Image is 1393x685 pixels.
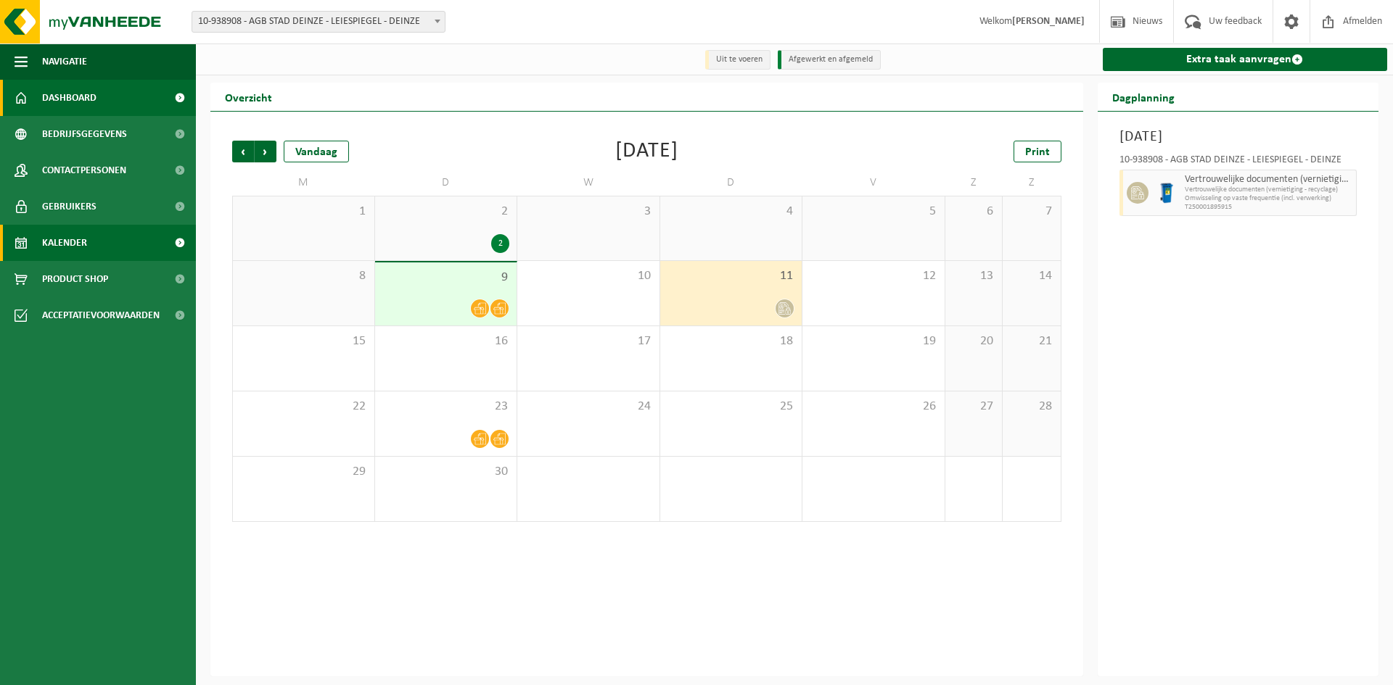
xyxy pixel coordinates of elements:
[1156,182,1178,204] img: WB-0240-HPE-BE-09
[1010,333,1053,349] span: 21
[525,268,652,284] span: 10
[1010,268,1053,284] span: 14
[1185,203,1353,212] span: T250001895915
[192,12,445,32] span: 10-938908 - AGB STAD DEINZE - LEIESPIEGEL - DEINZE
[1119,155,1357,170] div: 10-938908 - AGB STAD DEINZE - LEIESPIEGEL - DEINZE
[667,399,795,415] span: 25
[210,83,287,111] h2: Overzicht
[382,464,510,480] span: 30
[382,333,510,349] span: 16
[382,399,510,415] span: 23
[953,268,995,284] span: 13
[284,141,349,162] div: Vandaag
[42,116,127,152] span: Bedrijfsgegevens
[1185,174,1353,186] span: Vertrouwelijke documenten (vernietiging - recyclage)
[42,152,126,188] span: Contactpersonen
[255,141,276,162] span: Volgende
[778,50,881,70] li: Afgewerkt en afgemeld
[802,170,945,196] td: V
[232,141,254,162] span: Vorige
[945,170,1003,196] td: Z
[232,170,375,196] td: M
[42,225,87,261] span: Kalender
[42,188,96,225] span: Gebruikers
[525,399,652,415] span: 24
[810,333,937,349] span: 19
[240,464,367,480] span: 29
[42,297,160,333] span: Acceptatievoorwaarden
[375,170,518,196] td: D
[1185,186,1353,194] span: Vertrouwelijke documenten (vernietiging - recyclage)
[667,204,795,220] span: 4
[1098,83,1189,111] h2: Dagplanning
[1010,204,1053,220] span: 7
[42,43,87,80] span: Navigatie
[1012,16,1085,27] strong: [PERSON_NAME]
[667,333,795,349] span: 18
[810,399,937,415] span: 26
[42,80,96,116] span: Dashboard
[1103,48,1388,71] a: Extra taak aanvragen
[192,11,445,33] span: 10-938908 - AGB STAD DEINZE - LEIESPIEGEL - DEINZE
[953,399,995,415] span: 27
[240,268,367,284] span: 8
[1003,170,1061,196] td: Z
[382,270,510,286] span: 9
[1014,141,1061,162] a: Print
[525,204,652,220] span: 3
[615,141,678,162] div: [DATE]
[240,204,367,220] span: 1
[953,204,995,220] span: 6
[1119,126,1357,148] h3: [DATE]
[953,333,995,349] span: 20
[1185,194,1353,203] span: Omwisseling op vaste frequentie (incl. verwerking)
[240,333,367,349] span: 15
[667,268,795,284] span: 11
[810,268,937,284] span: 12
[240,399,367,415] span: 22
[1025,146,1050,158] span: Print
[660,170,803,196] td: D
[42,261,108,297] span: Product Shop
[382,204,510,220] span: 2
[517,170,660,196] td: W
[810,204,937,220] span: 5
[491,234,509,253] div: 2
[1010,399,1053,415] span: 28
[525,333,652,349] span: 17
[705,50,771,70] li: Uit te voeren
